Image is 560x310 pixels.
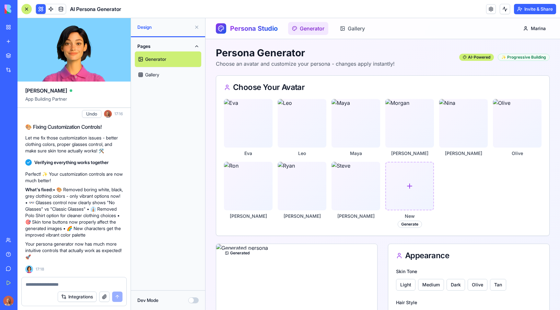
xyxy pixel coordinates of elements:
[25,265,33,273] img: Ella_00000_wcx2te.png
[126,144,175,192] img: Steve
[72,144,121,192] img: Ryan
[135,41,201,51] button: Pages
[18,81,67,129] img: Eva
[72,81,121,129] img: Leo
[287,81,336,129] img: Olive
[292,36,344,43] div: ✨ Progressive Building
[234,81,282,129] img: Nina
[191,250,212,256] label: Skin Tone
[287,132,336,138] p: Olive
[82,110,101,118] button: Undo
[10,42,189,50] p: Choose an avatar and customize your persona - changes apply instantly!
[126,132,175,138] p: Maya
[25,187,53,192] strong: What's fixed:
[241,261,260,272] button: Dark
[234,132,282,138] p: [PERSON_NAME]
[285,261,301,272] button: Tan
[25,96,123,107] span: App Building Partner
[18,65,336,73] div: Choose Your Avatar
[5,5,45,14] img: logo
[262,261,282,272] button: Olive
[58,292,97,302] button: Integrations
[3,296,14,306] img: Marina_gj5dtt.jpg
[191,282,212,287] label: Hair Style
[10,29,189,40] h1: Persona Generator
[191,234,336,241] div: Appearance
[70,5,121,13] span: AI Persona Generator
[126,195,175,201] p: [PERSON_NAME]
[126,81,175,129] img: Maya
[325,7,340,14] span: Marina
[137,24,192,30] span: Design
[314,5,344,16] button: Marina
[114,111,123,116] span: 17:16
[18,132,67,138] p: Eva
[34,159,109,166] span: Verifying everything works together
[180,195,228,201] p: New
[25,186,123,238] p: • 🎨 Removed boring white, black, grey clothing colors - only vibrant options now! • 👓 Glasses con...
[18,144,67,192] img: Ron
[36,267,44,272] span: 17:18
[10,5,72,16] a: Persona Studio
[25,171,123,184] p: Perfect! ✨ Your customization controls are now much better!
[192,203,216,210] div: Generate
[180,132,228,138] p: [PERSON_NAME]
[16,231,48,238] div: Generated
[514,4,556,14] button: Invite & Share
[72,195,121,201] p: [PERSON_NAME]
[135,67,201,83] a: Gallery
[25,87,67,94] span: [PERSON_NAME]
[131,4,163,17] a: Gallery
[135,51,201,67] a: Generator
[104,110,112,118] img: Marina_gj5dtt.jpg
[25,241,123,260] p: Your persona generator now has much more intuitive controls that actually work as expected! 🚀
[18,195,67,201] p: [PERSON_NAME]
[254,36,288,43] div: AI-Powered
[191,261,210,272] button: Light
[25,135,123,154] p: Let me fix those customization issues - better clothing colors, proper glasses control, and make ...
[25,6,72,15] h1: Persona Studio
[83,4,123,17] a: Generator
[213,261,239,272] button: Medium
[180,81,228,129] img: Morgan
[72,132,121,138] p: Leo
[137,297,158,304] label: Dev Mode
[25,123,123,131] h2: 🎨 Fixing Customization Controls!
